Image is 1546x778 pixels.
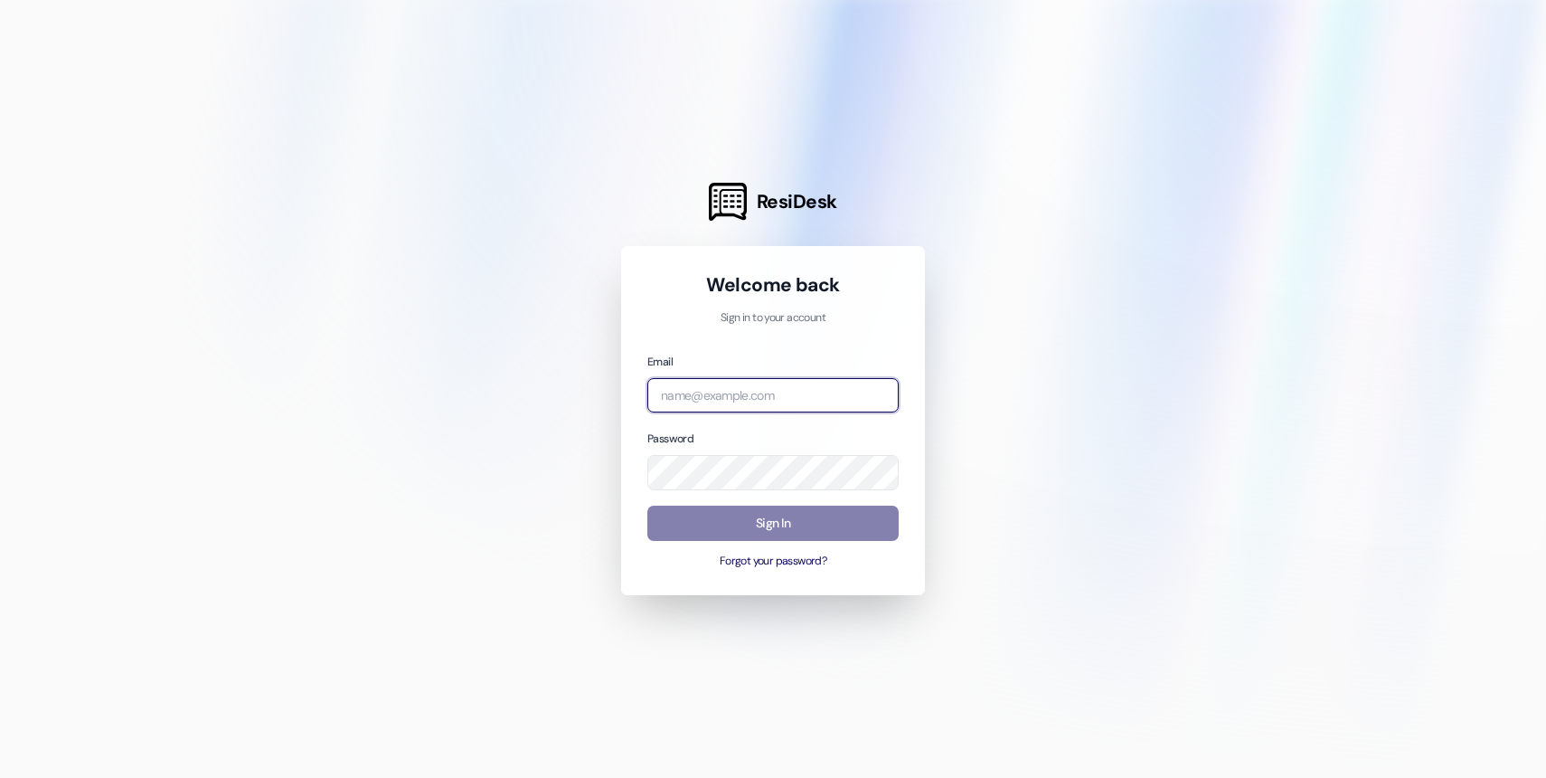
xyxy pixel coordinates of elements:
[709,183,747,221] img: ResiDesk Logo
[647,310,899,327] p: Sign in to your account
[647,506,899,541] button: Sign In
[647,355,673,369] label: Email
[647,272,899,298] h1: Welcome back
[647,432,693,446] label: Password
[757,189,837,214] span: ResiDesk
[647,554,899,570] button: Forgot your password?
[647,378,899,413] input: name@example.com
